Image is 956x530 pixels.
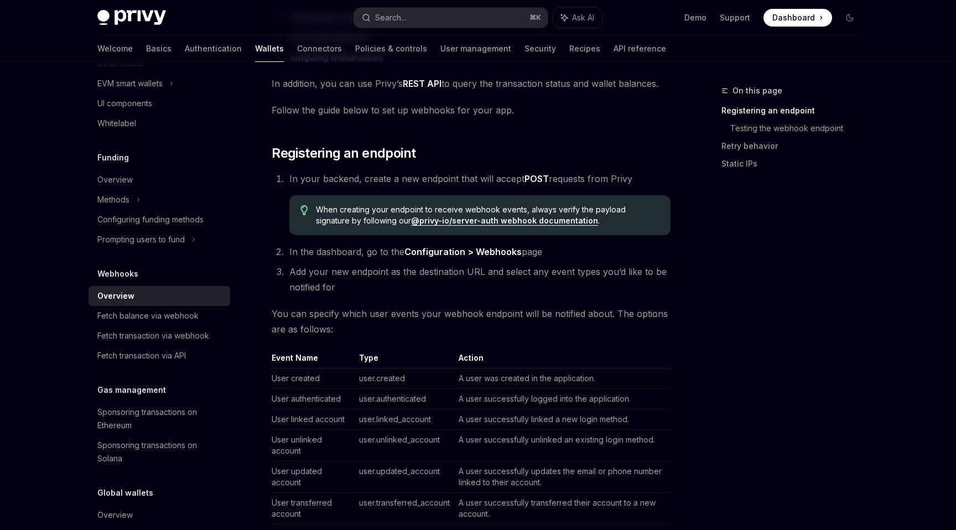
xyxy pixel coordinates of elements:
[355,389,454,409] td: user.authenticated
[185,35,242,62] a: Authentication
[97,97,152,110] div: UI components
[89,306,230,326] a: Fetch balance via webhook
[614,35,666,62] a: API reference
[289,246,542,257] span: In the dashboard, go to the page
[454,368,671,389] td: A user was created in the application.
[316,204,659,226] span: When creating your endpoint to receive webhook events, always verify the payload signature by fol...
[89,435,230,469] a: Sponsoring transactions on Solana
[89,326,230,346] a: Fetch transaction via webhook
[440,35,511,62] a: User management
[272,144,415,162] span: Registering an endpoint
[354,8,548,28] button: Search...⌘K
[89,402,230,435] a: Sponsoring transactions on Ethereum
[553,8,602,28] button: Ask AI
[97,406,224,432] div: Sponsoring transactions on Ethereum
[97,267,138,280] h5: Webhooks
[454,389,671,409] td: A user successfully logged into the application.
[454,352,671,368] th: Action
[684,12,706,23] a: Demo
[272,306,671,337] span: You can specify which user events your webhook endpoint will be notified about. The options are a...
[89,113,230,133] a: Whitelabel
[772,12,815,23] span: Dashboard
[97,383,166,397] h5: Gas management
[355,461,454,493] td: user.updated_account
[89,170,230,190] a: Overview
[272,389,355,409] td: User authenticated
[454,409,671,430] td: A user successfully linked a new login method.
[720,12,750,23] a: Support
[97,329,209,342] div: Fetch transaction via webhook
[97,439,224,465] div: Sponsoring transactions on Solana
[289,266,667,293] span: Add your new endpoint as the destination URL and select any event types you’d like to be notified...
[97,35,133,62] a: Welcome
[300,205,308,215] svg: Tip
[272,461,355,493] td: User updated account
[97,10,166,25] img: dark logo
[730,119,867,137] a: Testing the webhook endpoint
[355,368,454,389] td: user.created
[355,493,454,524] td: user.transferred_account
[97,309,199,323] div: Fetch balance via webhook
[289,173,632,184] span: In your backend, create a new endpoint that will accept requests from Privy
[355,35,427,62] a: Policies & controls
[454,461,671,493] td: A user successfully updates the email or phone number linked to their account.
[454,430,671,461] td: A user successfully unlinked an existing login method.
[404,246,522,257] strong: Configuration > Webhooks
[89,286,230,306] a: Overview
[272,102,671,118] span: Follow the guide below to set up webhooks for your app.
[97,289,134,303] div: Overview
[841,9,859,27] button: Toggle dark mode
[89,346,230,366] a: Fetch transaction via API
[763,9,832,27] a: Dashboard
[524,173,549,184] strong: POST
[572,12,594,23] span: Ask AI
[403,78,441,90] a: REST API
[97,233,185,246] div: Prompting users to fund
[89,93,230,113] a: UI components
[272,409,355,430] td: User linked account
[524,35,556,62] a: Security
[272,352,355,368] th: Event Name
[297,35,342,62] a: Connectors
[272,76,671,91] span: In addition, you can use Privy’s to query the transaction status and wallet balances.
[375,11,406,24] div: Search...
[272,430,355,461] td: User unlinked account
[569,35,600,62] a: Recipes
[89,505,230,525] a: Overview
[97,213,204,226] div: Configuring funding methods
[721,155,867,173] a: Static IPs
[97,486,153,500] h5: Global wallets
[97,508,133,522] div: Overview
[732,84,782,97] span: On this page
[255,35,284,62] a: Wallets
[272,368,355,389] td: User created
[272,493,355,524] td: User transferred account
[97,117,136,130] div: Whitelabel
[146,35,172,62] a: Basics
[721,137,867,155] a: Retry behavior
[355,430,454,461] td: user.unlinked_account
[89,210,230,230] a: Configuring funding methods
[411,216,598,226] a: @privy-io/server-auth webhook documentation
[97,173,133,186] div: Overview
[97,349,186,362] div: Fetch transaction via API
[355,409,454,430] td: user.linked_account
[97,193,129,206] div: Methods
[97,77,163,90] div: EVM smart wallets
[97,151,129,164] h5: Funding
[529,13,541,22] span: ⌘ K
[454,493,671,524] td: A user successfully transferred their account to a new account.
[721,102,867,119] a: Registering an endpoint
[355,352,454,368] th: Type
